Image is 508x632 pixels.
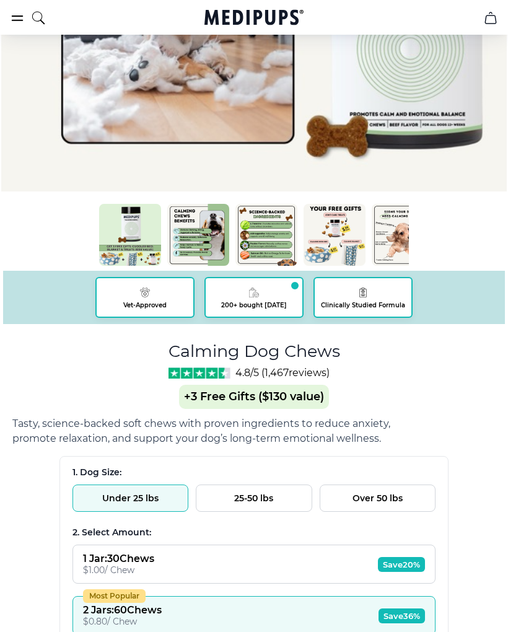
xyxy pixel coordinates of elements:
[321,301,405,309] span: Clinically Studied Formula
[167,204,229,266] img: Calming Dog Chews | Natural Dog Supplements
[320,485,436,512] button: Over 50 lbs
[169,367,231,379] img: Stars - 4.8
[204,8,304,29] a: Medipups
[83,553,154,564] div: 1 Jar : 30 Chews
[83,616,162,627] div: $ 0.80 / Chew
[72,485,188,512] button: Under 25 lbs
[196,485,312,512] button: 25-50 lbs
[221,301,287,309] span: 200+ bought [DATE]
[304,204,366,266] img: Calming Dog Chews | Natural Dog Supplements
[10,11,25,25] button: burger-menu
[72,545,436,584] button: 1 Jar:30Chews$1.00/ ChewSave20%
[72,527,436,538] div: 2. Select Amount:
[378,557,425,572] span: Save 20%
[476,3,506,33] button: cart
[235,367,330,379] span: 4.8/5 ( 1,467 reviews)
[169,339,340,364] h1: Calming Dog Chews
[12,418,390,429] span: Tasty, science-backed soft chews with proven ingredients to reduce anxiety,
[72,467,436,478] div: 1. Dog Size:
[12,432,381,444] span: promote relaxation, and support your dog’s long-term emotional wellness.
[179,385,329,409] span: +3 Free Gifts ($130 value)
[372,204,434,266] img: Calming Dog Chews | Natural Dog Supplements
[235,204,297,266] img: Calming Dog Chews | Natural Dog Supplements
[83,604,162,616] div: 2 Jars : 60 Chews
[83,589,146,603] div: Most Popular
[123,301,167,309] span: Vet-Approved
[31,2,46,33] button: search
[379,608,425,623] span: Save 36%
[83,564,154,576] div: $ 1.00 / Chew
[99,204,161,266] img: Calming Dog Chews | Natural Dog Supplements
